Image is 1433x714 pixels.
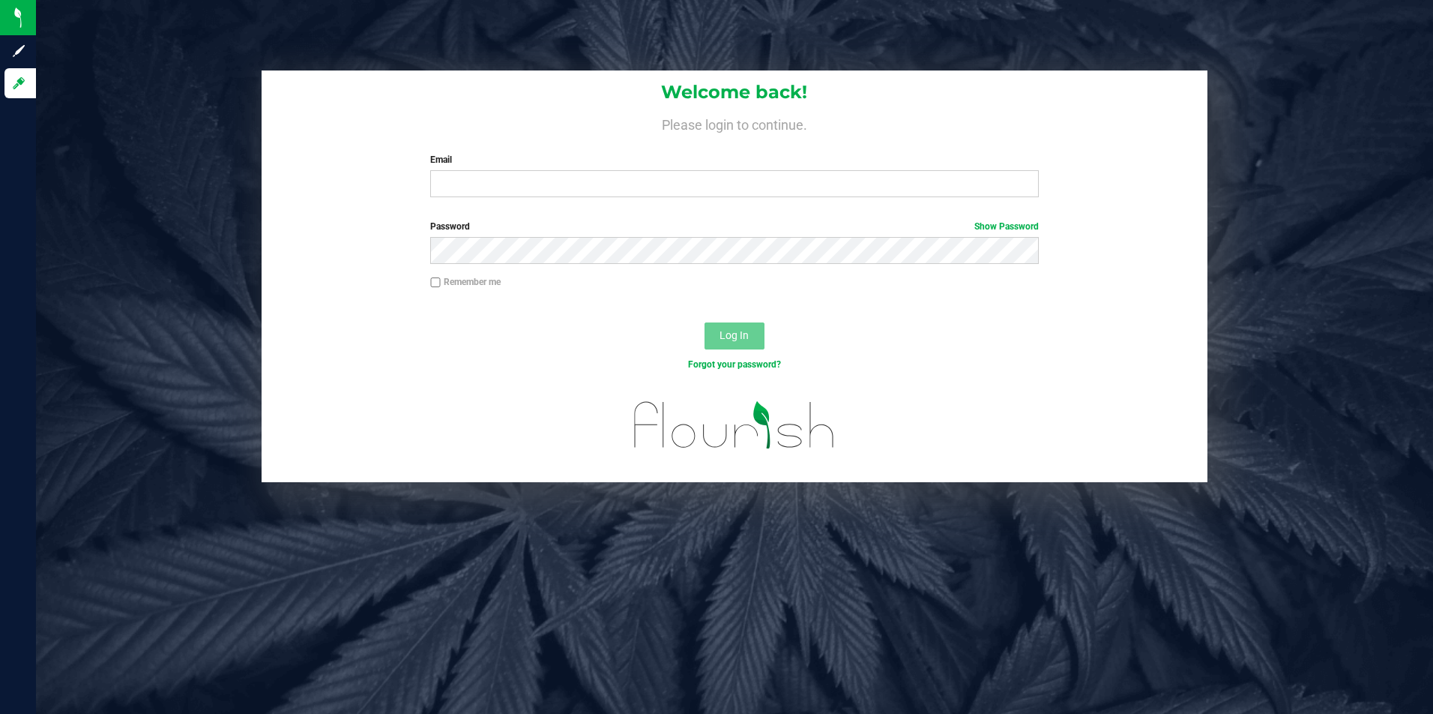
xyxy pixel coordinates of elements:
[262,114,1208,132] h4: Please login to continue.
[430,275,501,289] label: Remember me
[430,153,1039,166] label: Email
[262,82,1208,102] h1: Welcome back!
[719,329,749,341] span: Log In
[11,76,26,91] inline-svg: Log in
[430,221,470,232] span: Password
[11,43,26,58] inline-svg: Sign up
[974,221,1039,232] a: Show Password
[688,359,781,370] a: Forgot your password?
[616,387,853,463] img: flourish_logo.svg
[430,277,441,288] input: Remember me
[705,322,764,349] button: Log In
